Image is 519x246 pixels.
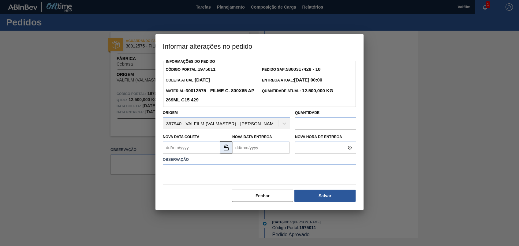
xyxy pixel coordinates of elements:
[220,141,232,153] button: locked
[222,144,230,151] img: locked
[166,59,215,64] label: Informações do Pedido
[163,155,356,164] label: Observação
[294,190,356,202] button: Salvar
[232,190,293,202] button: Fechar
[262,89,333,93] span: Quantidade Atual:
[295,133,356,142] label: Nova Hora de Entrega
[166,67,215,72] span: Código Portal:
[262,67,320,72] span: Pedido SAP:
[163,111,178,115] label: Origem
[294,77,322,82] strong: [DATE] 00:00
[195,77,210,82] strong: [DATE]
[262,78,322,82] span: Entrega Atual:
[166,88,254,102] strong: 30012575 - FILME C. 800X65 AP 269ML C15 429
[198,66,215,72] strong: 1975011
[232,142,289,154] input: dd/mm/yyyy
[301,88,333,93] strong: 12.500,000 KG
[295,111,319,115] label: Quantidade
[163,142,220,154] input: dd/mm/yyyy
[166,78,210,82] span: Coleta Atual:
[286,66,320,72] strong: 5800317428 - 10
[155,34,364,58] h3: Informar alterações no pedido
[232,135,272,139] label: Nova Data Entrega
[163,135,200,139] label: Nova Data Coleta
[166,89,254,102] span: Material:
